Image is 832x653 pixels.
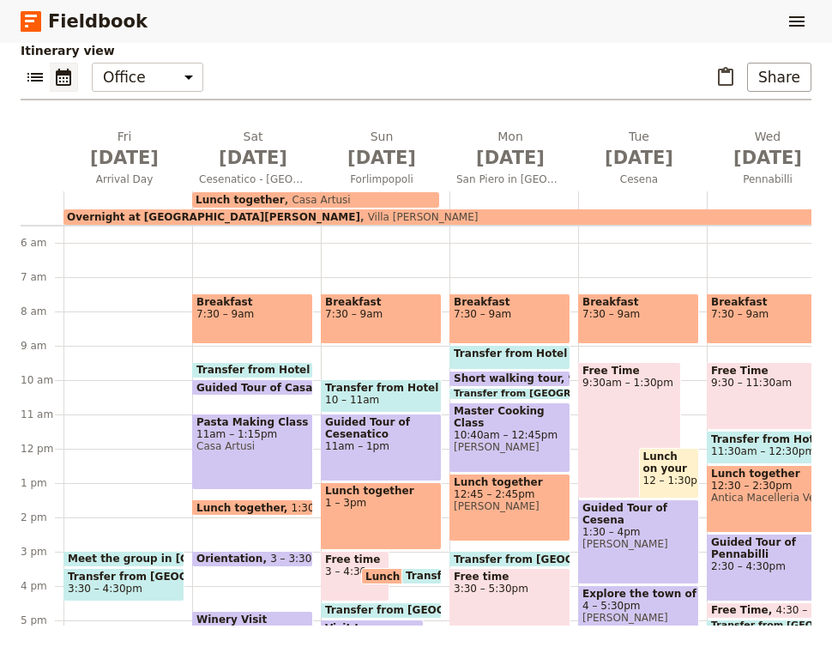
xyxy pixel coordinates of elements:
div: Lunch togetherCasa Artusi [192,192,439,208]
div: 3 pm [21,545,63,559]
span: Transfer from [GEOGRAPHIC_DATA] to [GEOGRAPHIC_DATA] [325,604,675,616]
div: 9 am [21,339,63,353]
span: [DATE] [70,145,178,171]
h2: Sun [328,128,436,171]
h2: Wed [714,128,822,171]
div: Free time3:30 – 5:30pm [449,568,570,636]
div: Lunch together1 – 3pm [321,482,442,550]
span: Guided Tour of Pennabilli [711,536,823,560]
div: Transfer from Hotel to [GEOGRAPHIC_DATA]10 – 11am [321,379,442,413]
div: Guided Tour of Cesenatico11am – 1pm [321,414,442,481]
span: Lunch together [711,468,823,480]
div: Free Time4:30 – 5pm [707,602,828,619]
div: Transfer from Forlimpopoli to Winery [401,568,442,584]
span: [DATE] [714,145,822,171]
span: 2:30 – 4:30pm [711,560,823,572]
div: Transfer from [GEOGRAPHIC_DATA] to [GEOGRAPHIC_DATA] [321,602,442,619]
div: Breakfast7:30 – 9am [192,293,313,344]
div: Master Cooking Class10:40am – 12:45pm[PERSON_NAME] [449,402,570,473]
span: 12 – 1:30pm [643,475,696,487]
button: Tue [DATE]Cesena [578,128,707,191]
span: Lunch together [454,476,566,488]
button: Share [747,63,811,92]
span: 1:30 – 4pm [582,526,695,538]
span: [PERSON_NAME] [454,500,566,512]
button: Mon [DATE]San Piero in [GEOGRAPHIC_DATA] [449,128,578,191]
div: Breakfast7:30 – 9am [707,293,828,344]
button: Paste itinerary item [711,63,740,92]
div: Transfer from Hotel to [GEOGRAPHIC_DATA] [449,345,570,370]
div: 5 pm [21,614,63,627]
span: Explore the town of [GEOGRAPHIC_DATA] [582,588,695,600]
div: 1 pm [21,476,63,490]
span: Transfer from Hotel to [GEOGRAPHIC_DATA] [454,348,714,360]
span: Breakfast [454,296,566,308]
span: [PERSON_NAME] [582,538,695,550]
span: Lunch on your own [643,450,696,475]
span: Casa Artusi [196,440,309,452]
span: 11am – 1pm [325,440,437,452]
span: 1 – 3pm [325,497,437,509]
span: 12:45 – 2:45pm [454,488,566,500]
span: 11am – 1:15pm [196,428,309,440]
p: Itinerary view [21,42,811,59]
span: 7:30 – 9am [711,308,823,320]
span: Guided Tour of Casa Artusi [196,382,359,393]
span: Free Time [711,604,776,616]
h2: Mon [456,128,564,171]
a: Fieldbook [21,7,148,36]
h2: Tue [585,128,693,171]
div: Guided Tour of Cesena1:30 – 4pm[PERSON_NAME] [578,499,699,584]
span: Winery Visit [196,614,309,626]
span: Pennabilli [707,172,829,186]
div: Lunch together12:30 – 2:30pmAntica Macelleria Venturi [707,465,828,533]
div: Guided Tour of Pennabilli2:30 – 4:30pm [707,534,828,602]
span: Breakfast [325,296,437,308]
span: [PERSON_NAME] [454,441,566,453]
div: 10 am [21,373,63,387]
button: List view [21,63,50,92]
span: 9:45 – 10:15am [568,372,648,384]
span: 4 – 5:30pm [582,600,695,612]
span: Meet the group in [GEOGRAPHIC_DATA] [68,553,304,565]
div: Free time3 – 4:30pm [321,551,389,602]
span: Free time [325,553,385,565]
div: Transfer from [GEOGRAPHIC_DATA] in [GEOGRAPHIC_DATA] to [GEOGRAPHIC_DATA] [449,388,570,400]
span: Transfer from Hotel to [GEOGRAPHIC_DATA] [711,433,823,445]
div: Orientation3 – 3:30pm [192,551,313,567]
span: Overnight at [GEOGRAPHIC_DATA][PERSON_NAME] [67,211,360,223]
span: 3 – 3:30pm [270,553,329,565]
div: Lunch together1:30 – 3:30pm [192,499,313,516]
span: 12:30 – 2:30pm [711,480,823,492]
span: Cesena [578,172,700,186]
span: Breakfast [582,296,695,308]
span: Lunch together [365,571,461,582]
span: [DATE] [328,145,436,171]
div: Transfer from Hotel to [GEOGRAPHIC_DATA]11:30am – 12:30pmAutoservici [PERSON_NAME] [707,431,828,464]
div: Meet the group in [GEOGRAPHIC_DATA] [63,551,184,567]
span: Cesenatico - [GEOGRAPHIC_DATA] [192,172,314,186]
span: Casa Artusi [285,194,351,206]
div: Explore the town of [GEOGRAPHIC_DATA]4 – 5:30pm[PERSON_NAME] [578,585,699,636]
div: 8 am [21,305,63,318]
div: 2 pm [21,511,63,524]
div: Short walking tour9:45 – 10:15am [449,371,570,387]
span: [DATE] [456,145,564,171]
div: Breakfast7:30 – 9am [578,293,699,344]
span: 9:30am – 1:30pm [582,377,677,389]
span: [DATE] [585,145,693,171]
span: Visit to [GEOGRAPHIC_DATA] [325,622,419,646]
span: 10:40am – 12:45pm [454,429,566,441]
span: 11:30am – 12:30pm [711,445,815,457]
span: 9:30 – 11:30am [711,377,823,389]
span: Lunch together [325,485,437,497]
h2: Fri [70,128,178,171]
div: 7 am [21,270,63,284]
div: Free Time9:30am – 1:30pm [578,362,681,499]
span: [DATE] [199,145,307,171]
span: 10 – 11am [325,394,379,406]
div: Transfer from [GEOGRAPHIC_DATA]3:30 – 4:30pm [63,568,184,602]
span: 7:30 – 9am [325,308,437,320]
span: Lunch together [196,194,285,206]
div: Lunch together [361,568,430,584]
